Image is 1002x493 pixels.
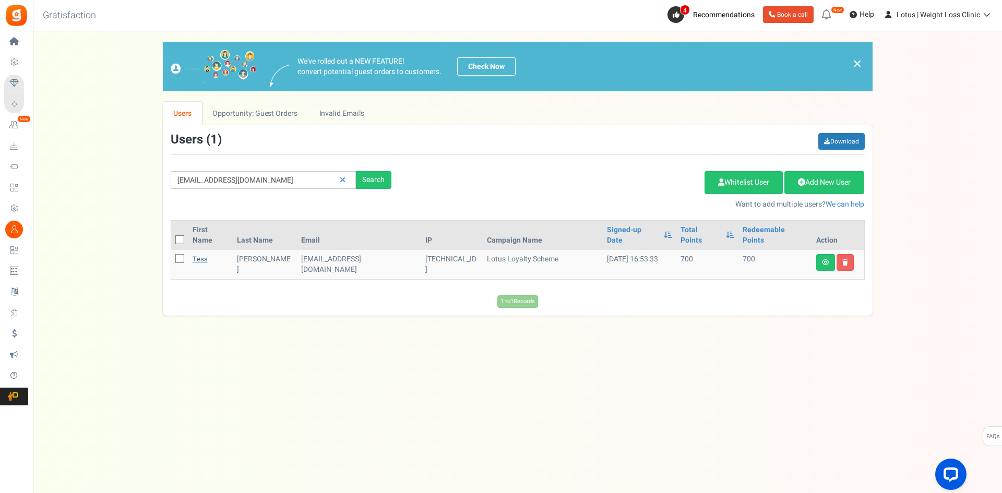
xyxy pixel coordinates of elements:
[421,250,483,279] td: [TECHNICAL_ID]
[233,250,297,279] td: [PERSON_NAME]
[356,171,391,189] div: Search
[297,221,421,250] th: Email
[171,171,356,189] input: Search by email or name
[233,221,297,250] th: Last Name
[812,221,864,250] th: Action
[738,250,812,279] td: 700
[17,115,31,123] em: New
[270,65,290,87] img: images
[171,133,222,147] h3: Users ( )
[31,5,108,26] h3: Gratisfaction
[845,6,878,23] a: Help
[842,259,848,266] i: Delete user
[457,57,516,76] a: Check Now
[297,250,421,279] td: customer
[607,225,659,246] a: Signed-up Date
[681,225,721,246] a: Total Points
[297,56,442,77] p: We've rolled out a NEW FEATURE! convert potential guest orders to customers.
[763,6,814,23] a: Book a call
[986,427,1000,447] span: FAQs
[784,171,864,194] a: Add New User
[693,9,755,20] span: Recommendations
[483,221,603,250] th: Campaign Name
[407,199,865,210] p: Want to add multiple users?
[676,250,738,279] td: 700
[188,221,233,250] th: First Name
[202,102,308,125] a: Opportunity: Guest Orders
[193,254,208,264] a: Tess
[826,199,864,210] a: We can help
[210,130,218,149] span: 1
[667,6,759,23] a: 4 Recommendations
[4,116,28,134] a: New
[163,102,202,125] a: Users
[421,221,483,250] th: IP
[818,133,865,150] a: Download
[897,9,980,20] span: Lotus | Weight Loss Clinic
[5,4,28,27] img: Gratisfaction
[857,9,874,20] span: Help
[308,102,375,125] a: Invalid Emails
[743,225,808,246] a: Redeemable Points
[483,250,603,279] td: Lotus Loyalty Scheme
[171,50,257,83] img: images
[831,6,844,14] em: New
[853,57,862,70] a: ×
[680,5,690,15] span: 4
[705,171,783,194] a: Whitelist User
[822,259,829,266] i: View details
[335,171,351,189] a: Reset
[603,250,676,279] td: [DATE] 16:53:33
